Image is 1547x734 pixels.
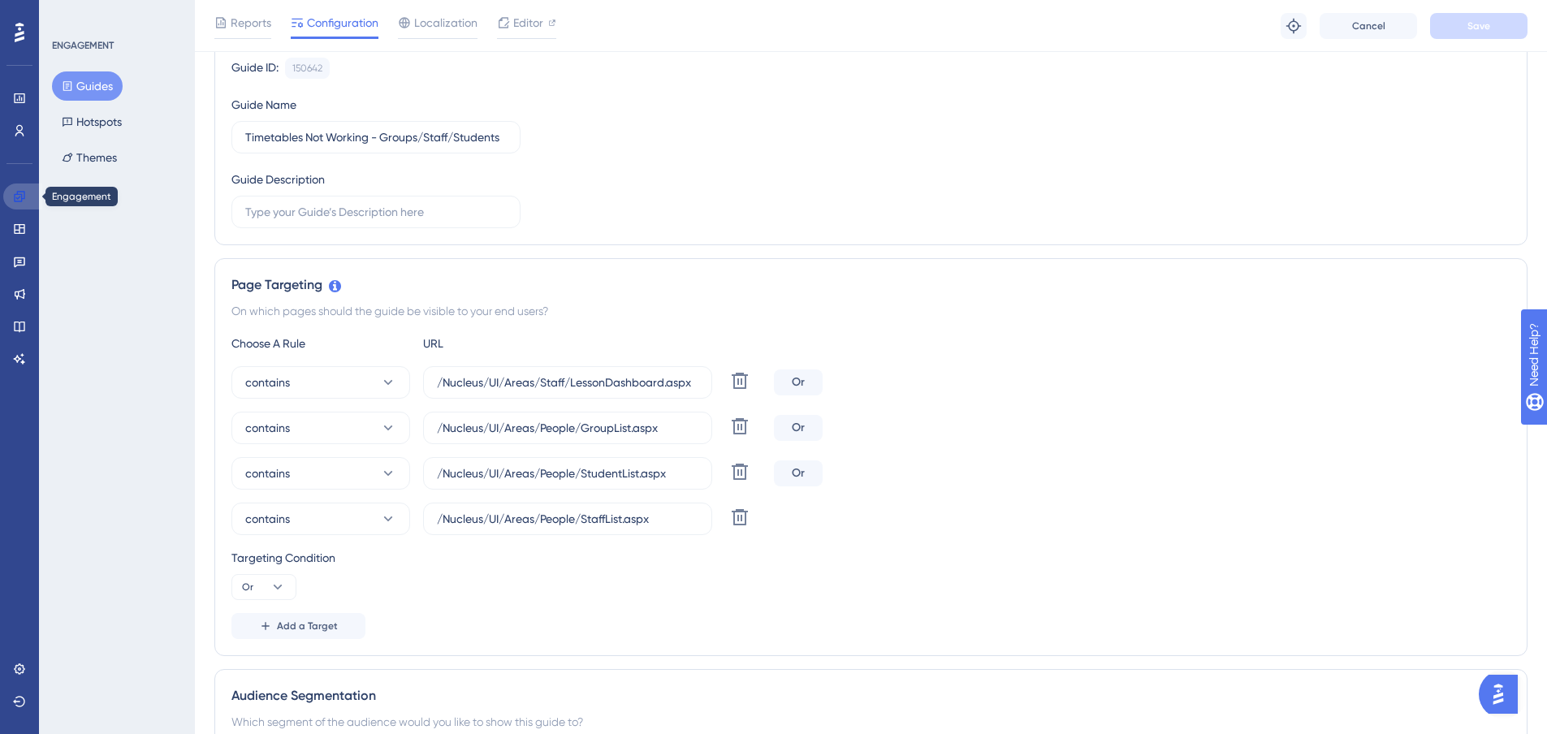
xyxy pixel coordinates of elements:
[437,419,698,437] input: yourwebsite.com/path
[774,369,823,395] div: Or
[1430,13,1528,39] button: Save
[245,203,507,221] input: Type your Guide’s Description here
[437,373,698,391] input: yourwebsite.com/path
[1320,13,1417,39] button: Cancel
[231,301,1510,321] div: On which pages should the guide be visible to your end users?
[231,95,296,114] div: Guide Name
[245,464,290,483] span: contains
[242,581,253,594] span: Or
[231,548,1510,568] div: Targeting Condition
[231,366,410,399] button: contains
[245,509,290,529] span: contains
[1467,19,1490,32] span: Save
[38,4,102,24] span: Need Help?
[513,13,543,32] span: Editor
[437,510,698,528] input: yourwebsite.com/path
[231,334,410,353] div: Choose A Rule
[1479,670,1528,719] iframe: UserGuiding AI Assistant Launcher
[774,415,823,441] div: Or
[277,620,338,633] span: Add a Target
[231,170,325,189] div: Guide Description
[245,128,507,146] input: Type your Guide’s Name here
[231,13,271,32] span: Reports
[52,71,123,101] button: Guides
[245,418,290,438] span: contains
[1352,19,1385,32] span: Cancel
[231,58,279,79] div: Guide ID:
[231,275,1510,295] div: Page Targeting
[231,686,1510,706] div: Audience Segmentation
[437,464,698,482] input: yourwebsite.com/path
[231,613,365,639] button: Add a Target
[414,13,477,32] span: Localization
[231,712,1510,732] div: Which segment of the audience would you like to show this guide to?
[231,574,296,600] button: Or
[292,62,322,75] div: 150642
[52,107,132,136] button: Hotspots
[423,334,602,353] div: URL
[774,460,823,486] div: Or
[52,39,114,52] div: ENGAGEMENT
[307,13,378,32] span: Configuration
[52,143,127,172] button: Themes
[231,503,410,535] button: contains
[245,373,290,392] span: contains
[231,457,410,490] button: contains
[231,412,410,444] button: contains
